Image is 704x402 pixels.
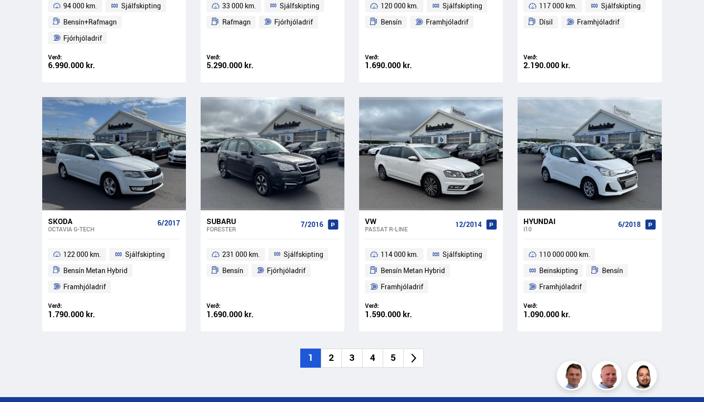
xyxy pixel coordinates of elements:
li: 1 [300,349,321,368]
span: 110 000 000 km. [539,249,590,260]
a: Subaru Forester 7/2016 231 000 km. Sjálfskipting Bensín Fjórhjóladrif Verð: 1.690.000 kr. [201,210,344,331]
div: Verð: [207,53,273,61]
span: 6/2018 [618,221,641,228]
img: siFngHWaQ9KaOqBr.png [594,362,623,392]
a: VW Passat R-LINE 12/2014 114 000 km. Sjálfskipting Bensín Metan Hybrid Framhjóladrif Verð: 1.590.... [359,210,503,331]
span: Dísil [539,16,553,28]
div: 6.990.000 kr. [48,61,114,70]
div: 1.590.000 kr. [365,310,431,319]
span: Bensín Metan Hybrid [63,265,128,276]
div: Verð: [523,53,590,61]
div: Verð: [523,302,590,309]
span: 6/2017 [157,219,180,227]
div: Hyundai [523,217,614,226]
li: 3 [341,349,362,368]
span: Bensín [381,16,402,28]
img: nhp88E3Fdnt1Opn2.png [629,362,658,392]
span: 12/2014 [455,221,482,228]
div: 1.690.000 kr. [365,61,431,70]
span: Fjórhjóladrif [267,265,306,276]
span: Bensín [602,265,623,276]
div: 1.090.000 kr. [523,310,590,319]
span: Framhjóladrif [426,16,469,28]
span: Sjálfskipting [125,249,165,260]
span: 114 000 km. [381,249,418,260]
div: VW [365,217,451,226]
img: FbJEzSuNWCJXmdc-.webp [558,362,588,392]
div: Verð: [207,302,273,309]
span: Framhjóladrif [381,281,423,293]
span: Sjálfskipting [284,249,323,260]
div: Forester [207,226,297,232]
a: Hyundai i10 6/2018 110 000 000 km. Beinskipting Bensín Framhjóladrif Verð: 1.090.000 kr. [518,210,661,331]
li: 5 [383,349,403,368]
a: Skoda Octavia G-TECH 6/2017 122 000 km. Sjálfskipting Bensín Metan Hybrid Framhjóladrif Verð: 1.7... [42,210,186,331]
span: Fjórhjóladrif [274,16,313,28]
div: 2.190.000 kr. [523,61,590,70]
div: Verð: [48,302,114,309]
span: 122 000 km. [63,249,101,260]
span: Sjálfskipting [443,249,482,260]
div: Verð: [365,53,431,61]
div: Skoda [48,217,154,226]
span: Rafmagn [222,16,251,28]
div: Passat R-LINE [365,226,451,232]
span: Framhjóladrif [539,281,582,293]
span: Bensín+Rafmagn [63,16,117,28]
div: Octavia G-TECH [48,226,154,232]
div: 1.790.000 kr. [48,310,114,319]
span: Fjórhjóladrif [63,32,102,44]
div: Verð: [48,53,114,61]
div: 1.690.000 kr. [207,310,273,319]
div: Subaru [207,217,297,226]
li: 2 [321,349,341,368]
li: 4 [362,349,383,368]
div: Verð: [365,302,431,309]
span: 231 000 km. [222,249,260,260]
span: Framhjóladrif [63,281,106,293]
span: 7/2016 [301,221,323,228]
div: i10 [523,226,614,232]
span: Framhjóladrif [577,16,620,28]
span: Beinskipting [539,265,578,276]
button: Open LiveChat chat widget [8,4,37,33]
span: Bensín Metan Hybrid [381,265,445,276]
div: 5.290.000 kr. [207,61,273,70]
span: Bensín [222,265,243,276]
